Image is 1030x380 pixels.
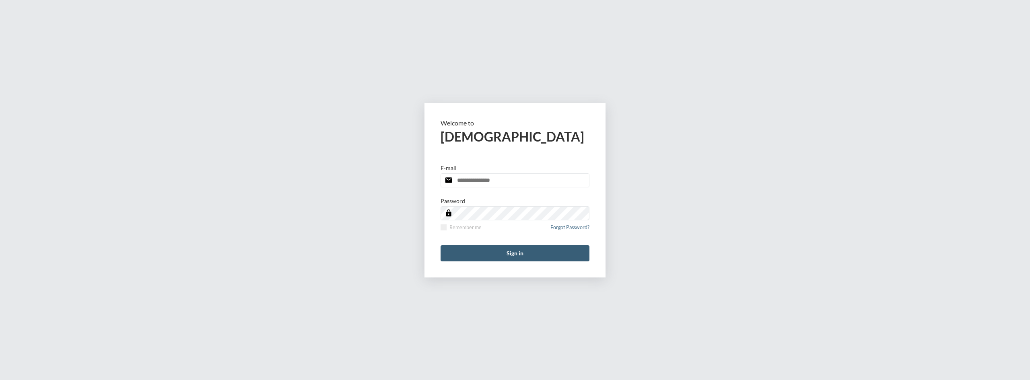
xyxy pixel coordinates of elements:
[441,224,482,230] label: Remember me
[441,245,589,261] button: Sign in
[441,129,589,144] h2: [DEMOGRAPHIC_DATA]
[441,164,457,171] p: E-mail
[441,197,465,204] p: Password
[441,119,589,127] p: Welcome to
[550,224,589,235] a: Forgot Password?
